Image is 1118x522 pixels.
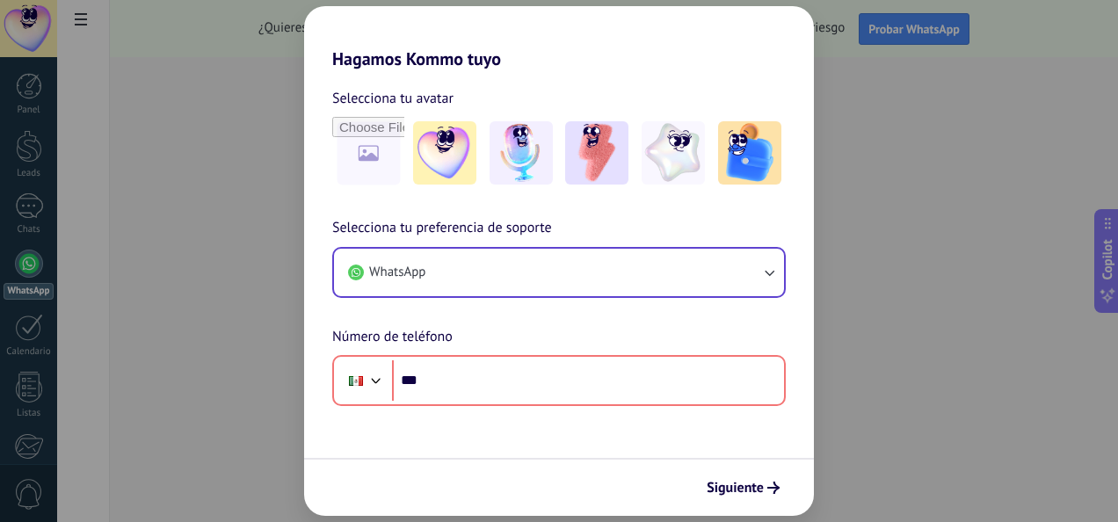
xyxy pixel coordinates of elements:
span: WhatsApp [369,264,425,281]
span: Número de teléfono [332,326,453,349]
img: -1.jpeg [413,121,476,185]
img: -2.jpeg [490,121,553,185]
span: Selecciona tu preferencia de soporte [332,217,552,240]
span: Siguiente [707,482,764,494]
img: -5.jpeg [718,121,781,185]
img: -4.jpeg [642,121,705,185]
h2: Hagamos Kommo tuyo [304,6,814,69]
img: -3.jpeg [565,121,628,185]
span: Selecciona tu avatar [332,87,454,110]
button: WhatsApp [334,249,784,296]
button: Siguiente [699,473,788,503]
div: Mexico: + 52 [339,362,373,399]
